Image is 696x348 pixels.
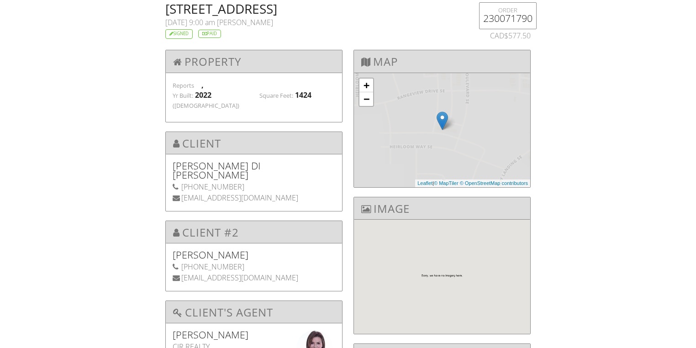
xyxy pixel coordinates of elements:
[166,301,342,323] h3: Client's Agent
[173,102,239,110] label: ([DEMOGRAPHIC_DATA])
[165,2,468,15] h2: [STREET_ADDRESS]
[165,29,193,39] div: Signed
[173,182,335,192] div: [PHONE_NUMBER]
[166,221,342,243] h3: Client #2
[359,92,373,106] a: Zoom out
[173,330,335,339] h5: [PERSON_NAME]
[354,50,530,73] h3: Map
[195,90,211,100] div: 2022
[359,79,373,92] a: Zoom in
[165,17,215,27] span: [DATE] 9:00 am
[198,30,221,38] div: Paid
[173,92,193,100] label: Yr Built:
[166,50,342,73] h3: Property
[415,179,530,187] div: |
[173,273,335,283] div: [EMAIL_ADDRESS][DOMAIN_NAME]
[295,90,311,100] div: 1424
[483,14,533,23] h5: 230071790
[173,161,335,179] h5: [PERSON_NAME] DI [PERSON_NAME]
[460,180,528,186] a: © OpenStreetMap contributors
[173,262,335,272] div: [PHONE_NUMBER]
[479,31,531,41] div: CAD$577.50
[434,180,459,186] a: © MapTiler
[483,6,533,14] div: ORDER
[173,81,194,90] label: Reports
[166,132,342,154] h3: Client
[417,180,432,186] a: Leaflet
[259,92,293,100] label: Square Feet:
[173,193,335,203] div: [EMAIL_ADDRESS][DOMAIN_NAME]
[217,17,273,27] span: [PERSON_NAME]
[173,250,335,259] h5: [PERSON_NAME]
[354,197,530,220] h3: Image
[201,80,335,90] div: ,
